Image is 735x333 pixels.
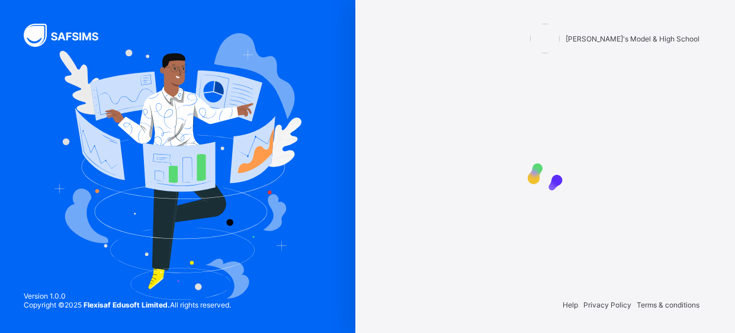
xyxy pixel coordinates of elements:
span: Terms & conditions [637,300,699,309]
strong: Flexisaf Edusoft Limited. [84,300,170,309]
img: Hero Image [54,33,301,300]
img: SAFSIMS Logo [24,24,113,47]
span: Version 1.0.0 [24,292,231,300]
span: Copyright © 2025 All rights reserved. [24,300,231,309]
span: [PERSON_NAME]'s Model & High School [566,34,699,43]
span: Privacy Policy [583,300,631,309]
img: Alvina's Model & High School [530,24,560,53]
span: Help [563,300,578,309]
